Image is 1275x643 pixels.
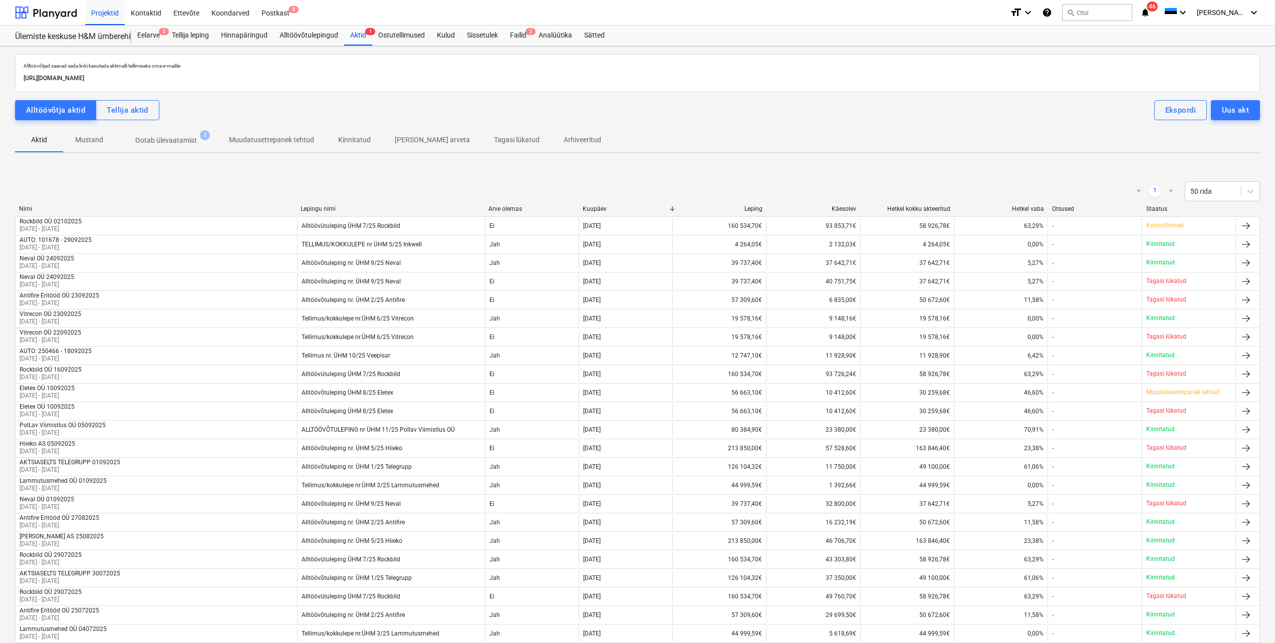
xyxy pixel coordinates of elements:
div: 5 618,69€ [766,625,860,641]
p: [DATE] - [DATE] [20,299,99,307]
div: 37 642,71€ [860,255,954,271]
div: AUTO: 250466 - 18092025 [20,348,92,355]
div: Hetkel kokku akteeritud [864,205,950,212]
div: 50 672,60€ [860,292,954,308]
span: 23,38% [1024,445,1044,452]
span: 63,29% [1024,371,1044,378]
p: [DATE] - [DATE] [20,336,81,345]
div: Jah [485,236,579,252]
span: 46 [1147,2,1158,12]
div: Eletex OÜ 10092025 [20,385,75,392]
div: 37 642,71€ [766,255,860,271]
div: Arve olemas [488,205,574,212]
p: Aktid [27,135,51,145]
div: 4 264,05€ [672,236,766,252]
div: Käesolev [771,205,856,212]
div: Jah [485,625,579,641]
div: [DATE] [583,482,601,489]
div: Lammutusmehed OÜ 01092025 [20,477,107,484]
div: Tellimus/kokkulepe nr.ÜHM 6/25 Vitrecon [302,315,414,322]
p: Tagasi lükatud [1146,333,1186,341]
div: [PERSON_NAME] AS 25082025 [20,533,104,540]
div: [DATE] [583,296,601,303]
i: Abikeskus [1042,7,1052,19]
div: 49 100,00€ [860,570,954,586]
div: Jah [485,459,579,475]
p: [DATE] - [DATE] [20,410,75,419]
div: 40 751,75€ [766,273,860,289]
div: - [1052,222,1054,229]
div: Neval OÜ 24092025 [20,273,74,280]
div: Sissetulek [461,26,504,46]
a: Tellija leping [166,26,215,46]
span: 61,06% [1024,463,1044,470]
div: 11 750,00€ [766,459,860,475]
div: 50 672,60€ [860,607,954,623]
div: Jah [485,607,579,623]
p: [DATE] - [DATE] [20,521,99,530]
div: Ei [485,273,579,289]
a: Page 1 is your current page [1149,185,1161,197]
div: 58 926,78€ [860,588,954,604]
span: 23,38% [1024,537,1044,544]
div: Ostutellimused [372,26,431,46]
div: Jah [485,255,579,271]
div: Hinnapäringud [215,26,274,46]
div: 44 999,59€ [860,477,954,493]
p: Tagasi lükatud [1146,370,1186,378]
p: Tagasi lükatud [494,135,540,145]
div: Alltöövõtuleping nr. ÜHM 2/25 Antifire [302,519,405,526]
div: 9 148,16€ [766,310,860,327]
div: 126 104,32€ [672,459,766,475]
button: Alltöövõtja aktid [15,100,96,120]
div: 44 999,59€ [672,625,766,641]
div: Jah [485,514,579,530]
div: 10 412,60€ [766,385,860,401]
div: [DATE] [583,389,601,396]
div: AKTSIASELTS TELEGRUPP 01092025 [20,459,120,466]
p: [DATE] - [DATE] [20,429,106,437]
div: Vitrecon OÜ 23092025 [20,310,81,317]
div: [DATE] [583,352,601,359]
p: [DATE] - [DATE] [20,503,74,511]
a: Next page [1165,185,1177,197]
div: Ei [485,329,579,345]
p: [DATE] - [DATE] [20,280,74,289]
p: Kinnitatud [338,135,371,145]
div: Rockbild OÜ 29072025 [20,551,82,558]
div: [DATE] [583,315,601,322]
div: 80 384,90€ [672,422,766,438]
p: [PERSON_NAME] arveta [395,135,470,145]
div: 44 999,59€ [672,477,766,493]
div: Failid [504,26,533,46]
div: 56 663,10€ [672,403,766,419]
div: Jah [485,422,579,438]
div: Jah [485,533,579,549]
div: Jah [485,477,579,493]
div: Ei [485,440,579,456]
span: 70,91% [1024,426,1044,433]
div: - [1052,296,1054,303]
div: Staatus [1146,205,1232,212]
div: 57 309,60€ [672,607,766,623]
div: - [1052,259,1054,266]
div: - [1052,482,1054,489]
a: Sätted [578,26,611,46]
div: 19 578,16€ [672,329,766,345]
div: 9 148,00€ [766,329,860,345]
div: Alltöövõtuleping nr. ÜHM 2/25 Antifire [302,296,405,303]
div: 93 726,24€ [766,366,860,382]
button: Tellija aktid [96,100,159,120]
span: 0,00% [1028,241,1044,248]
span: 0,00% [1028,482,1044,489]
p: [DATE] - [DATE] [20,262,74,270]
div: Alltöövütuleping ÜHM 7/25 Rockbild [302,222,400,229]
div: 160 534,70€ [672,366,766,382]
div: Alltöövõtuleping nr. ÜHM 9/25 Neval [302,259,401,266]
div: Analüütika [533,26,578,46]
p: Kinnitatud [1146,351,1175,360]
div: Alltöövõtuleping ÜHM 8/25 Eletex [302,408,393,415]
p: Tagasi lükatud [1146,444,1186,452]
div: Antifire Eritööd OÜ 23092025 [20,292,99,299]
i: format_size [1010,7,1022,19]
